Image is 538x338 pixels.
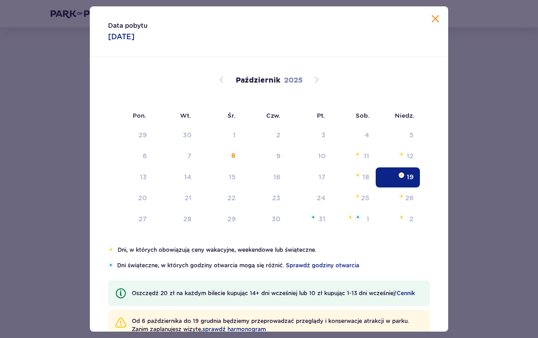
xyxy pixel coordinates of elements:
[153,167,198,187] td: wtorek, 14 października 2025
[407,151,414,161] div: 12
[395,112,414,119] small: Niedz.
[376,125,420,146] td: Data niedostępna. niedziela, 5 października 2025
[276,130,280,140] div: 2
[183,214,191,224] div: 28
[332,146,376,166] td: sobota, 11 października 2025
[272,193,280,203] div: 23
[231,151,236,161] div: 8
[287,209,332,229] td: piątek, 31 października 2025
[398,214,404,220] img: Pomarańczowa gwiazdka
[108,125,153,146] td: Data niedostępna. poniedziałek, 29 września 2025
[133,112,146,119] small: Pon.
[287,188,332,208] td: piątek, 24 października 2025
[153,146,198,166] td: Data niedostępna. wtorek, 7 października 2025
[355,172,361,178] img: Pomarańczowa gwiazdka
[367,214,369,224] div: 1
[132,317,423,333] p: Od 6 października do 19 grudnia będziemy przeprowadzać przeglądy i konserwacje atrakcji w parku. ...
[318,151,326,161] div: 10
[276,151,280,161] div: 9
[287,125,332,146] td: Data niedostępna. piątek, 3 października 2025
[376,188,420,208] td: niedziela, 26 października 2025
[108,21,148,30] p: Data pobytu
[228,112,236,119] small: Śr.
[355,151,361,157] img: Pomarańczowa gwiazdka
[286,261,359,270] a: Sprawdź godziny otwarcia
[117,261,430,270] p: Dni świąteczne, w których godziny otwarcia mogą się różnić.
[284,75,303,85] p: 2025
[236,75,280,85] p: Październik
[242,125,287,146] td: Data niedostępna. czwartek, 2 października 2025
[198,167,242,187] td: środa, 15 października 2025
[118,246,430,254] p: Dni, w których obowiązują ceny wakacyjne, weekendowe lub świąteczne.
[108,247,114,252] img: Pomarańczowa gwiazdka
[398,172,404,178] img: Pomarańczowa gwiazdka
[242,167,287,187] td: czwartek, 16 października 2025
[198,188,242,208] td: środa, 22 października 2025
[332,188,376,208] td: sobota, 25 października 2025
[183,130,191,140] div: 30
[405,193,414,203] div: 26
[317,112,325,119] small: Pt.
[317,193,326,203] div: 24
[108,209,153,229] td: poniedziałek, 27 października 2025
[355,214,361,220] img: Niebieska gwiazdka
[362,172,369,182] div: 18
[321,130,326,140] div: 3
[108,262,114,268] img: Niebieska gwiazdka
[361,193,369,203] div: 25
[184,172,191,182] div: 14
[407,172,414,182] div: 19
[108,146,153,166] td: Data niedostępna. poniedziałek, 6 października 2025
[274,172,280,182] div: 16
[332,209,376,229] td: sobota, 1 listopada 2025
[356,112,370,119] small: Sob.
[242,146,287,166] td: czwartek, 9 października 2025
[108,188,153,208] td: poniedziałek, 20 października 2025
[108,167,153,187] td: poniedziałek, 13 października 2025
[180,112,191,119] small: Wt.
[233,130,236,140] div: 1
[198,125,242,146] td: Data niedostępna. środa, 1 października 2025
[376,167,420,187] td: Data zaznaczona. niedziela, 19 października 2025
[143,151,147,161] div: 6
[228,214,236,224] div: 29
[216,74,227,85] button: Poprzedni miesiąc
[310,214,316,220] img: Niebieska gwiazdka
[187,151,191,161] div: 7
[365,130,369,140] div: 4
[266,112,280,119] small: Czw.
[140,172,147,182] div: 13
[355,193,361,199] img: Pomarańczowa gwiazdka
[364,151,369,161] div: 11
[198,146,242,166] td: Data niedostępna. środa, 8 października 2025
[430,14,441,25] button: Zamknij
[139,130,147,140] div: 29
[272,214,280,224] div: 30
[139,214,147,224] div: 27
[376,146,420,166] td: niedziela, 12 października 2025
[332,167,376,187] td: sobota, 18 października 2025
[398,151,404,157] img: Pomarańczowa gwiazdka
[397,289,415,297] a: Cennik
[198,209,242,229] td: środa, 29 października 2025
[153,125,198,146] td: Data niedostępna. wtorek, 30 września 2025
[153,209,198,229] td: wtorek, 28 października 2025
[153,188,198,208] td: wtorek, 21 października 2025
[108,32,134,42] p: [DATE]
[185,193,191,203] div: 21
[398,193,404,199] img: Pomarańczowa gwiazdka
[242,209,287,229] td: czwartek, 30 października 2025
[228,193,236,203] div: 22
[376,209,420,229] td: niedziela, 2 listopada 2025
[229,172,236,182] div: 15
[319,214,326,224] div: 31
[409,130,414,140] div: 5
[138,193,147,203] div: 20
[311,74,322,85] button: Następny miesiąc
[332,125,376,146] td: Data niedostępna. sobota, 4 października 2025
[347,214,353,220] img: Pomarańczowa gwiazdka
[287,146,332,166] td: piątek, 10 października 2025
[319,172,326,182] div: 17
